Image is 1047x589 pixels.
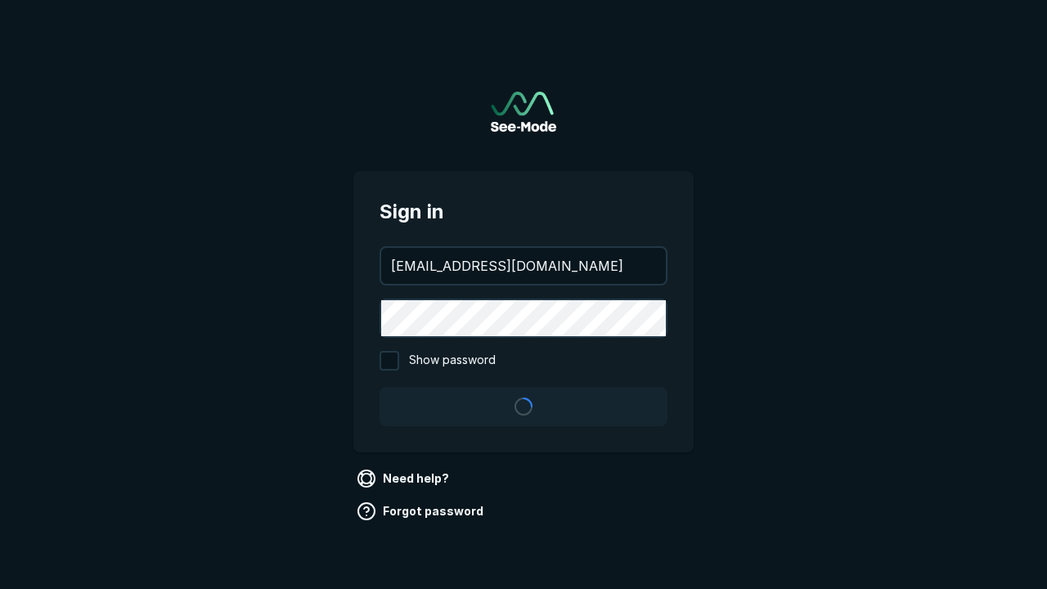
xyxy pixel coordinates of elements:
span: Show password [409,351,496,371]
img: See-Mode Logo [491,92,556,132]
a: Need help? [353,465,456,492]
a: Go to sign in [491,92,556,132]
span: Sign in [380,197,667,227]
a: Forgot password [353,498,490,524]
input: your@email.com [381,248,666,284]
